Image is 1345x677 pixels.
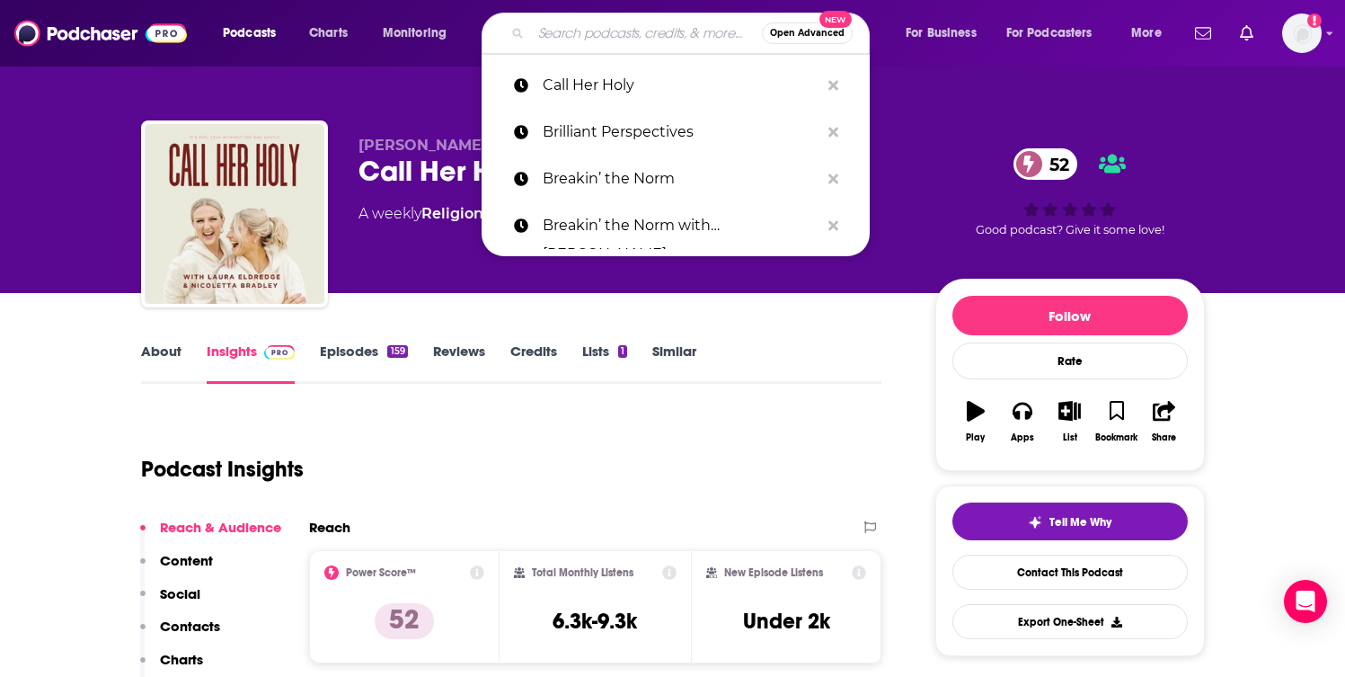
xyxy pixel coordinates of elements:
[952,296,1188,335] button: Follow
[1013,148,1078,180] a: 52
[482,202,870,249] a: Breakin’ the Norm with [PERSON_NAME]
[952,604,1188,639] button: Export One-Sheet
[264,345,296,360] img: Podchaser Pro
[140,552,213,585] button: Content
[532,566,633,579] h2: Total Monthly Listens
[1063,432,1077,443] div: List
[145,124,324,304] img: Call Her Holy
[1282,13,1322,53] img: User Profile
[140,618,220,651] button: Contacts
[543,109,819,156] p: Brilliant Perspectives
[160,651,203,668] p: Charts
[433,343,485,384] a: Reviews
[952,503,1188,540] button: tell me why sparkleTell Me Why
[309,519,350,536] h2: Reach
[743,608,830,635] h3: Under 2k
[906,21,977,46] span: For Business
[358,137,635,154] span: [PERSON_NAME] & [PERSON_NAME]
[553,608,637,635] h3: 6.3k-9.3k
[140,585,200,619] button: Social
[383,21,447,46] span: Monitoring
[482,62,870,109] a: Call Her Holy
[210,19,299,48] button: open menu
[482,109,870,156] a: Brilliant Perspectives
[1282,13,1322,53] button: Show profile menu
[543,156,819,202] p: Breakin’ the Norm
[358,203,829,225] div: A weekly podcast
[1284,580,1327,623] div: Open Intercom Messenger
[1152,432,1176,443] div: Share
[160,519,281,536] p: Reach & Audience
[141,456,304,483] h1: Podcast Insights
[1188,18,1218,49] a: Show notifications dropdown
[375,603,434,639] p: 52
[309,21,348,46] span: Charts
[14,16,187,50] img: Podchaser - Follow, Share and Rate Podcasts
[421,205,483,222] a: Religion
[1011,432,1034,443] div: Apps
[1140,389,1187,454] button: Share
[724,566,823,579] h2: New Episode Listens
[999,389,1046,454] button: Apps
[1119,19,1184,48] button: open menu
[297,19,358,48] a: Charts
[935,137,1205,248] div: 52Good podcast? Give it some love!
[370,19,470,48] button: open menu
[952,555,1188,590] a: Contact This Podcast
[140,519,281,552] button: Reach & Audience
[1131,21,1162,46] span: More
[1028,515,1042,530] img: tell me why sparkle
[893,19,999,48] button: open menu
[160,585,200,602] p: Social
[223,21,276,46] span: Podcasts
[387,345,407,358] div: 159
[952,389,999,454] button: Play
[531,19,762,48] input: Search podcasts, credits, & more...
[510,343,557,384] a: Credits
[543,202,819,249] p: Breakin’ the Norm with Les Norman
[1046,389,1093,454] button: List
[1093,389,1140,454] button: Bookmark
[762,22,853,44] button: Open AdvancedNew
[618,345,627,358] div: 1
[160,618,220,635] p: Contacts
[652,343,696,384] a: Similar
[1095,432,1137,443] div: Bookmark
[1307,13,1322,28] svg: Add a profile image
[1233,18,1261,49] a: Show notifications dropdown
[499,13,887,54] div: Search podcasts, credits, & more...
[1049,515,1111,530] span: Tell Me Why
[770,29,845,38] span: Open Advanced
[952,343,1188,379] div: Rate
[1006,21,1093,46] span: For Podcasters
[819,11,852,28] span: New
[346,566,416,579] h2: Power Score™
[543,62,819,109] p: Call Her Holy
[995,19,1119,48] button: open menu
[141,343,181,384] a: About
[207,343,296,384] a: InsightsPodchaser Pro
[1031,148,1078,180] span: 52
[582,343,627,384] a: Lists1
[976,223,1164,236] span: Good podcast? Give it some love!
[160,552,213,569] p: Content
[1282,13,1322,53] span: Logged in as sschroeder
[320,343,407,384] a: Episodes159
[966,432,985,443] div: Play
[482,156,870,202] a: Breakin’ the Norm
